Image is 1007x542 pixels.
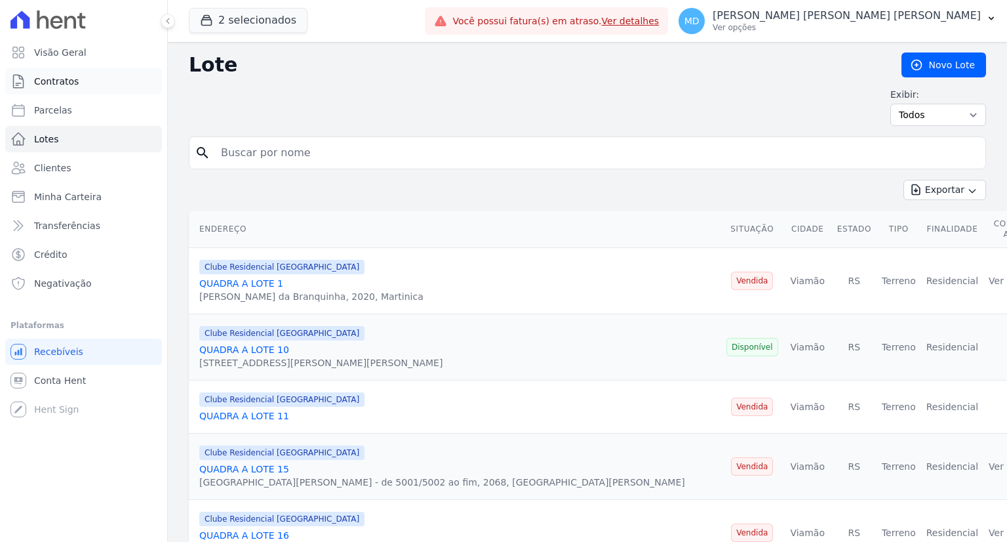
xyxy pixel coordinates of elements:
[684,16,700,26] span: MD
[199,278,283,289] a: QUADRA A LOTE 1
[832,434,877,500] td: RS
[921,381,983,434] td: Residencial
[195,145,210,161] i: search
[199,530,289,541] a: QUADRA A LOTE 16
[832,248,877,314] td: RS
[901,52,986,77] a: Novo Lote
[199,260,365,274] span: Clube Residencial [GEOGRAPHIC_DATA]
[877,434,921,500] td: Terreno
[713,22,981,33] p: Ver opções
[890,88,986,101] label: Exibir:
[783,314,832,381] td: Viamão
[5,270,162,297] a: Negativação
[189,211,721,248] th: Endereço
[199,290,424,303] div: [PERSON_NAME] da Branquinha, 2020, Martinica
[921,248,983,314] td: Residencial
[726,338,778,356] span: Disponível
[602,16,660,26] a: Ver detalhes
[34,104,72,117] span: Parcelas
[34,190,102,203] span: Minha Carteira
[5,68,162,94] a: Contratos
[877,381,921,434] td: Terreno
[199,411,289,421] a: QUADRA A LOTE 11
[34,133,59,146] span: Lotes
[668,3,1007,39] button: MD [PERSON_NAME] [PERSON_NAME] [PERSON_NAME] Ver opções
[731,398,773,416] span: Vendida
[10,318,157,333] div: Plataformas
[877,314,921,381] td: Terreno
[731,457,773,476] span: Vendida
[199,392,365,407] span: Clube Residencial [GEOGRAPHIC_DATA]
[731,524,773,542] span: Vendida
[34,277,92,290] span: Negativação
[832,314,877,381] td: RS
[5,339,162,365] a: Recebíveis
[34,219,100,232] span: Transferências
[783,381,832,434] td: Viamão
[189,53,880,77] h2: Lote
[5,155,162,181] a: Clientes
[213,140,980,166] input: Buscar por nome
[783,248,832,314] td: Viamão
[783,434,832,500] td: Viamão
[5,241,162,268] a: Crédito
[199,512,365,526] span: Clube Residencial [GEOGRAPHIC_DATA]
[783,211,832,248] th: Cidade
[199,326,365,341] span: Clube Residencial [GEOGRAPHIC_DATA]
[921,434,983,500] td: Residencial
[877,211,921,248] th: Tipo
[189,8,307,33] button: 2 selecionados
[921,314,983,381] td: Residencial
[199,356,443,369] div: [STREET_ADDRESS][PERSON_NAME][PERSON_NAME]
[903,180,986,200] button: Exportar
[199,344,289,355] a: QUADRA A LOTE 10
[452,14,659,28] span: Você possui fatura(s) em atraso.
[34,248,68,261] span: Crédito
[34,161,71,175] span: Clientes
[721,211,783,248] th: Situação
[199,446,365,460] span: Clube Residencial [GEOGRAPHIC_DATA]
[5,126,162,152] a: Lotes
[5,367,162,394] a: Conta Hent
[921,211,983,248] th: Finalidade
[832,211,877,248] th: Estado
[5,39,162,66] a: Visão Geral
[34,345,83,358] span: Recebíveis
[5,184,162,210] a: Minha Carteira
[832,381,877,434] td: RS
[34,46,87,59] span: Visão Geral
[5,97,162,123] a: Parcelas
[34,374,86,387] span: Conta Hent
[731,272,773,290] span: Vendida
[34,75,79,88] span: Contratos
[199,476,685,489] div: [GEOGRAPHIC_DATA][PERSON_NAME] - de 5001/5002 ao fim, 2068, [GEOGRAPHIC_DATA][PERSON_NAME]
[199,464,289,474] a: QUADRA A LOTE 15
[5,213,162,239] a: Transferências
[877,248,921,314] td: Terreno
[713,9,981,22] p: [PERSON_NAME] [PERSON_NAME] [PERSON_NAME]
